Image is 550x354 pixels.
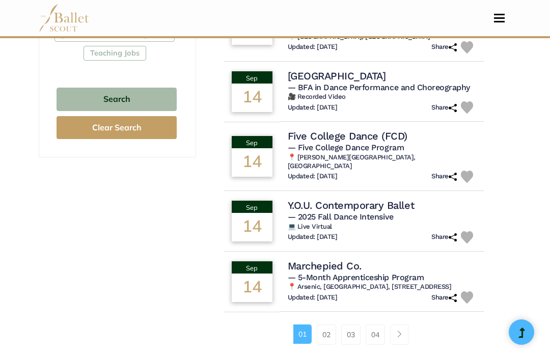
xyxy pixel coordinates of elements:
[288,143,404,152] span: — Five College Dance Program
[288,153,476,171] h6: 📍 [PERSON_NAME][GEOGRAPHIC_DATA], [GEOGRAPHIC_DATA]
[288,43,338,51] h6: Updated: [DATE]
[293,324,312,344] a: 01
[288,212,394,222] span: — 2025 Fall Dance Intensive
[288,283,476,291] h6: 📍 Arsenic, [GEOGRAPHIC_DATA], [STREET_ADDRESS]
[288,233,338,241] h6: Updated: [DATE]
[288,83,470,92] span: — BFA in Dance Performance and Choreography
[487,13,511,23] button: Toggle navigation
[293,324,414,345] nav: Page navigation example
[57,88,177,112] button: Search
[232,213,272,241] div: 14
[232,148,272,177] div: 14
[431,103,457,112] h6: Share
[317,324,336,345] a: 02
[366,324,385,345] a: 04
[431,172,457,181] h6: Share
[288,273,424,282] span: — 5-Month Apprenticeship Program
[288,69,386,83] h4: [GEOGRAPHIC_DATA]
[288,103,338,112] h6: Updated: [DATE]
[232,84,272,112] div: 14
[288,172,338,181] h6: Updated: [DATE]
[288,223,476,231] h6: 💻 Live Virtual
[288,93,476,101] h6: 🎥 Recorded Video
[288,199,415,212] h4: Y.O.U. Contemporary Ballet
[232,201,272,213] div: Sep
[232,71,272,84] div: Sep
[232,136,272,148] div: Sep
[232,274,272,302] div: 14
[341,324,361,345] a: 03
[288,293,338,302] h6: Updated: [DATE]
[431,43,457,51] h6: Share
[431,293,457,302] h6: Share
[232,261,272,274] div: Sep
[288,259,362,273] h4: Marchepied Co.
[57,116,177,139] button: Clear Search
[288,129,407,143] h4: Five College Dance (FCD)
[431,233,457,241] h6: Share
